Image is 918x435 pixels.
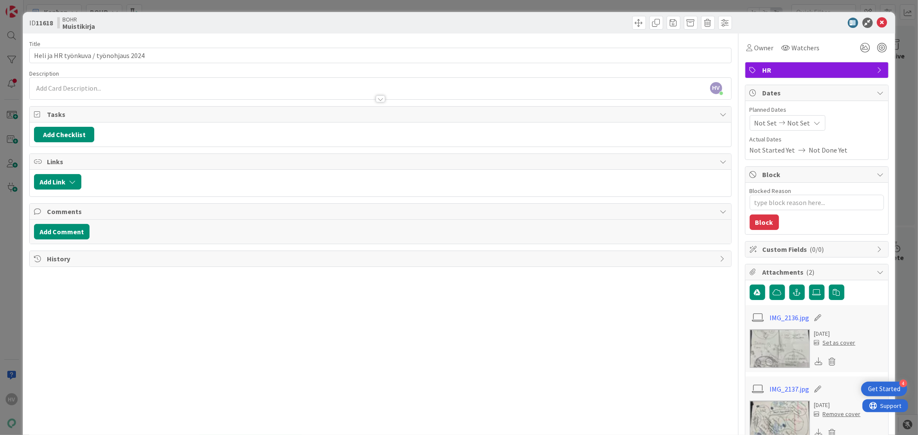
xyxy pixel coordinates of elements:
[899,380,907,387] div: 4
[868,385,900,393] div: Get Started
[754,43,774,53] span: Owner
[792,43,820,53] span: Watchers
[814,410,861,419] div: Remove cover
[62,16,95,23] span: BOHR
[814,338,856,347] div: Set as cover
[750,135,884,144] span: Actual Dates
[34,224,90,239] button: Add Comment
[62,23,95,30] b: Muistikirja
[34,127,94,142] button: Add Checklist
[814,356,824,367] div: Download
[770,384,809,394] a: IMG_2137.jpg
[814,401,861,410] div: [DATE]
[47,109,715,119] span: Tasks
[47,254,715,264] span: History
[29,18,53,28] span: ID
[763,88,873,98] span: Dates
[763,65,873,75] span: HR
[18,1,39,12] span: Support
[814,329,856,338] div: [DATE]
[763,169,873,180] span: Block
[763,267,873,277] span: Attachments
[710,82,722,94] span: HV
[810,245,824,254] span: ( 0/0 )
[807,268,815,276] span: ( 2 )
[809,145,848,155] span: Not Done Yet
[750,187,791,195] label: Blocked Reason
[754,118,777,128] span: Not Set
[36,18,53,27] b: 11618
[750,214,779,230] button: Block
[763,244,873,254] span: Custom Fields
[861,382,907,396] div: Open Get Started checklist, remaining modules: 4
[47,206,715,217] span: Comments
[750,105,884,114] span: Planned Dates
[770,312,809,323] a: IMG_2136.jpg
[34,174,81,190] button: Add Link
[29,70,59,77] span: Description
[47,156,715,167] span: Links
[29,40,40,48] label: Title
[788,118,810,128] span: Not Set
[29,48,731,63] input: type card name here...
[750,145,795,155] span: Not Started Yet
